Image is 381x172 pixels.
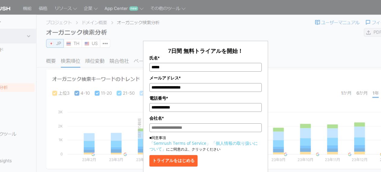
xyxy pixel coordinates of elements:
[149,95,262,102] label: 電話番号*
[149,155,198,167] button: トライアルをはじめる
[149,75,262,81] label: メールアドレス*
[168,47,243,54] span: 7日間 無料トライアルを開始！
[149,140,211,146] a: 「Semrush Terms of Service」
[149,135,262,152] p: ■同意事項 にご同意の上、クリックください
[149,140,258,152] a: 「個人情報の取り扱いについて」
